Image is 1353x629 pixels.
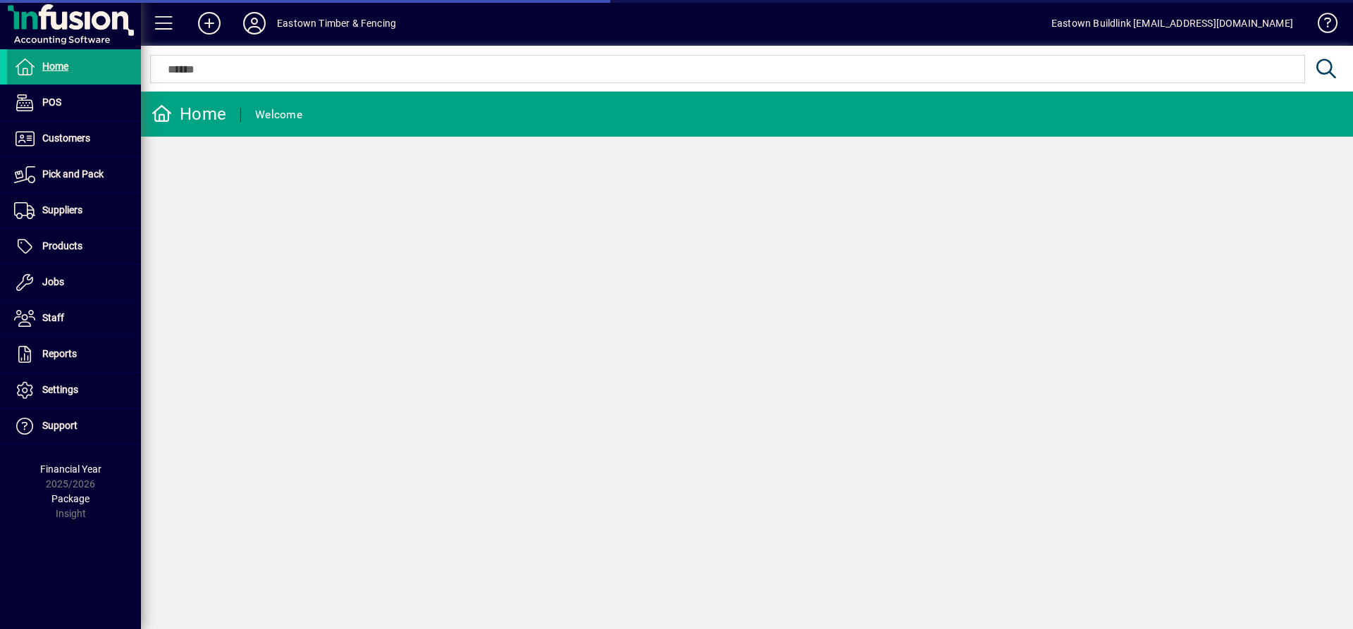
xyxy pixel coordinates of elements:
span: POS [42,96,61,108]
a: Settings [7,373,141,408]
div: Home [152,103,226,125]
a: Customers [7,121,141,156]
div: Eastown Buildlink [EMAIL_ADDRESS][DOMAIN_NAME] [1051,12,1293,35]
a: Pick and Pack [7,157,141,192]
div: Welcome [255,104,302,126]
a: Support [7,409,141,444]
span: Support [42,420,78,431]
span: Home [42,61,68,72]
span: Reports [42,348,77,359]
span: Customers [42,132,90,144]
span: Products [42,240,82,251]
span: Settings [42,384,78,395]
span: Package [51,493,89,504]
button: Profile [232,11,277,36]
div: Eastown Timber & Fencing [277,12,396,35]
a: Jobs [7,265,141,300]
a: Staff [7,301,141,336]
a: Products [7,229,141,264]
a: Knowledge Base [1307,3,1335,49]
span: Pick and Pack [42,168,104,180]
button: Add [187,11,232,36]
a: Reports [7,337,141,372]
span: Financial Year [40,463,101,475]
span: Suppliers [42,204,82,216]
a: POS [7,85,141,120]
a: Suppliers [7,193,141,228]
span: Staff [42,312,64,323]
span: Jobs [42,276,64,287]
